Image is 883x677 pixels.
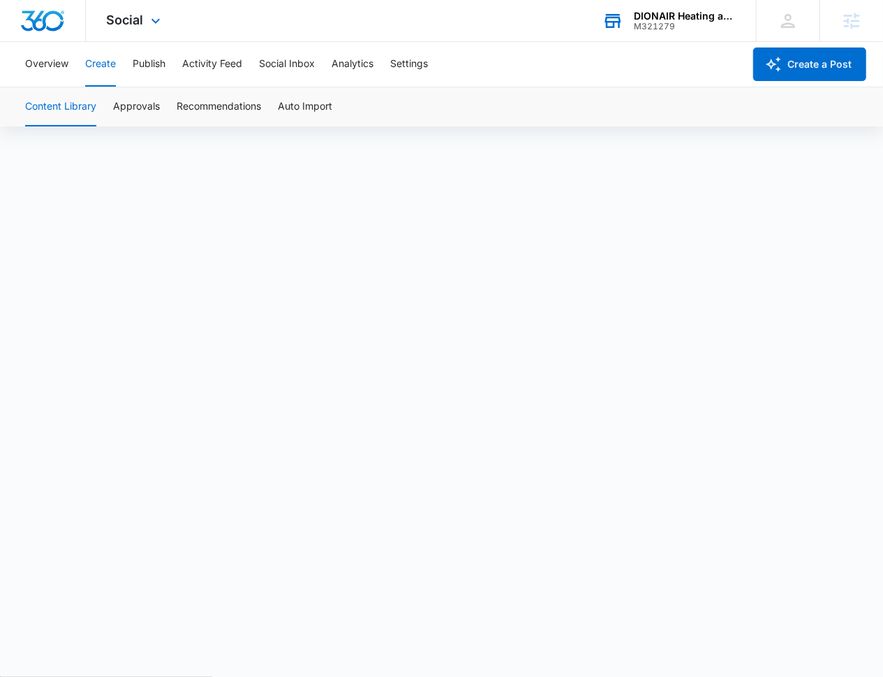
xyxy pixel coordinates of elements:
img: tab_keywords_by_traffic_grey.svg [139,81,150,92]
div: account name [634,10,736,22]
button: Activity Feed [182,42,242,87]
button: Publish [133,42,165,87]
button: Overview [25,42,68,87]
img: website_grey.svg [22,36,34,48]
div: v 4.0.25 [39,22,68,34]
button: Auto Import [278,87,332,126]
img: logo_orange.svg [22,22,34,34]
div: Keywords by Traffic [154,82,235,92]
span: Social [107,13,144,27]
button: Create [85,42,116,87]
button: Content Library [25,87,96,126]
img: tab_domain_overview_orange.svg [38,81,49,92]
button: Analytics [332,42,373,87]
button: Approvals [113,87,160,126]
button: Create a Post [753,48,866,81]
button: Recommendations [177,87,261,126]
div: Domain Overview [53,82,125,92]
div: account id [634,22,736,31]
div: Domain: [DOMAIN_NAME] [36,36,154,48]
button: Settings [390,42,428,87]
button: Social Inbox [259,42,315,87]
